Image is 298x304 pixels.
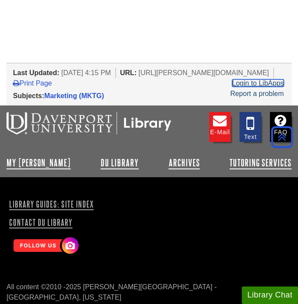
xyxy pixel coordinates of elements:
button: Library Chat [242,286,298,304]
span: [DATE] 4:15 PM [61,69,111,76]
a: Contact DU Library [7,215,96,230]
a: Login to LibApps [232,79,284,87]
a: DU Library [101,158,139,168]
img: Follow Us! Instagram [9,234,81,258]
span: Last Updated: [13,69,59,76]
a: Library Guides: Site Index [7,197,96,211]
a: Text [239,112,261,142]
img: DU Libraries [7,112,171,135]
a: E-mail [209,112,231,142]
a: Report a problem [230,90,284,97]
span: URL: [120,69,137,76]
a: My [PERSON_NAME] [7,158,71,168]
a: Archives [168,158,200,168]
span: [URL][PERSON_NAME][DOMAIN_NAME] [138,69,269,76]
span: Subjects: [13,92,44,99]
a: Marketing (MKTG) [44,92,104,99]
i: Print Page [13,79,20,86]
a: Back to Top [268,131,296,143]
a: FAQ [270,112,291,142]
a: Tutoring Services [229,158,291,168]
a: Print Page [13,79,52,87]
